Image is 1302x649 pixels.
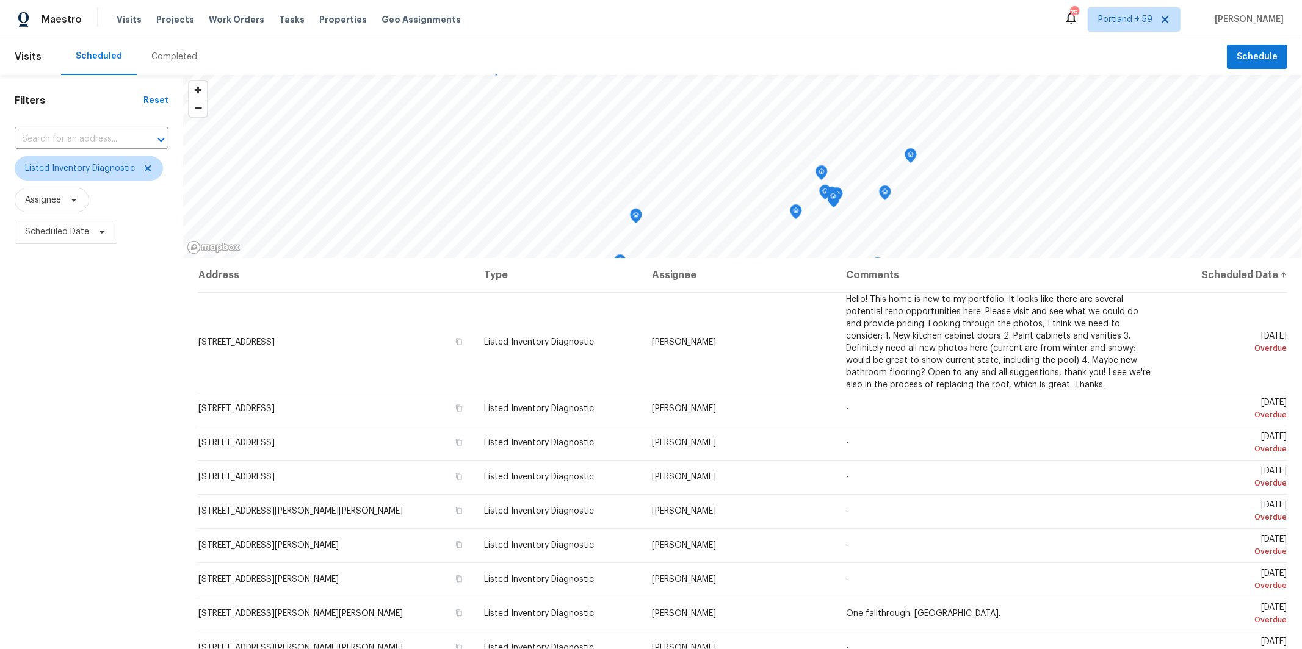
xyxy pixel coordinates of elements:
div: Map marker [826,187,838,206]
span: Listed Inventory Diagnostic [484,541,594,550]
span: [PERSON_NAME] [1210,13,1284,26]
span: Maestro [42,13,82,26]
th: Comments [836,258,1163,292]
span: [PERSON_NAME] [652,473,716,481]
h1: Filters [15,95,143,107]
div: Reset [143,95,168,107]
span: [PERSON_NAME] [652,338,716,346]
span: [STREET_ADDRESS][PERSON_NAME] [198,541,339,550]
span: [STREET_ADDRESS][PERSON_NAME][PERSON_NAME] [198,609,403,618]
button: Open [153,131,170,148]
span: Properties [319,13,367,26]
span: Tasks [279,15,305,24]
button: Copy Address [454,471,465,482]
span: Geo Assignments [382,13,461,26]
div: Overdue [1173,443,1287,455]
th: Assignee [642,258,837,292]
span: [DATE] [1173,569,1287,592]
span: Scheduled Date [25,226,89,238]
div: Completed [151,51,197,63]
span: - [846,541,849,550]
span: [STREET_ADDRESS] [198,473,275,481]
span: [PERSON_NAME] [652,439,716,447]
span: Listed Inventory Diagnostic [25,162,135,174]
span: [PERSON_NAME] [652,541,716,550]
span: [DATE] [1173,603,1287,626]
input: Search for an address... [15,130,134,149]
button: Zoom in [189,81,207,99]
button: Copy Address [454,539,465,550]
th: Address [198,258,474,292]
span: - [846,575,849,584]
span: - [846,507,849,515]
canvas: Map [183,75,1302,258]
div: Map marker [614,254,626,273]
span: [DATE] [1173,398,1287,421]
div: Map marker [905,148,917,167]
span: [STREET_ADDRESS] [198,338,275,346]
span: One fallthrough. [GEOGRAPHIC_DATA]. [846,609,1000,618]
div: Map marker [816,165,828,184]
div: Overdue [1173,614,1287,626]
span: [PERSON_NAME] [652,404,716,413]
span: Listed Inventory Diagnostic [484,609,594,618]
span: Visits [117,13,142,26]
span: - [846,439,849,447]
div: Map marker [872,257,884,276]
span: Listed Inventory Diagnostic [484,338,594,346]
div: Map marker [790,204,802,223]
span: [DATE] [1173,432,1287,455]
span: [PERSON_NAME] [652,609,716,618]
span: Portland + 59 [1098,13,1152,26]
div: 750 [1070,7,1079,20]
span: Listed Inventory Diagnostic [484,507,594,515]
span: [PERSON_NAME] [652,575,716,584]
span: Hello! This home is new to my portfolio. It looks like there are several potential reno opportuni... [846,295,1151,389]
div: Map marker [827,190,839,209]
div: Overdue [1173,545,1287,558]
span: - [846,404,849,413]
button: Copy Address [454,403,465,414]
button: Copy Address [454,437,465,448]
button: Copy Address [454,573,465,584]
div: Overdue [1173,477,1287,489]
div: Overdue [1173,342,1287,354]
div: Overdue [1173,511,1287,523]
div: Overdue [1173,409,1287,421]
div: Map marker [630,209,642,228]
span: - [846,473,849,481]
span: Listed Inventory Diagnostic [484,473,594,481]
span: Schedule [1237,49,1278,65]
span: [STREET_ADDRESS][PERSON_NAME] [198,575,339,584]
a: Mapbox homepage [187,240,241,254]
span: [DATE] [1173,535,1287,558]
button: Copy Address [454,505,465,516]
span: Listed Inventory Diagnostic [484,404,594,413]
span: [DATE] [1173,501,1287,523]
span: Listed Inventory Diagnostic [484,439,594,447]
div: Map marker [879,185,891,204]
span: [STREET_ADDRESS][PERSON_NAME][PERSON_NAME] [198,507,403,515]
button: Copy Address [454,336,465,347]
th: Scheduled Date ↑ [1163,258,1287,292]
span: [STREET_ADDRESS] [198,404,275,413]
div: Overdue [1173,579,1287,592]
button: Copy Address [454,608,465,619]
th: Type [474,258,642,292]
div: Map marker [819,185,831,204]
span: Projects [156,13,194,26]
button: Zoom out [189,99,207,117]
span: Visits [15,43,42,70]
span: Listed Inventory Diagnostic [484,575,594,584]
span: Assignee [25,194,61,206]
span: [DATE] [1173,332,1287,354]
div: Scheduled [76,50,122,62]
span: [STREET_ADDRESS] [198,439,275,447]
span: [DATE] [1173,467,1287,489]
span: Work Orders [209,13,264,26]
button: Schedule [1227,45,1287,70]
span: [PERSON_NAME] [652,507,716,515]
